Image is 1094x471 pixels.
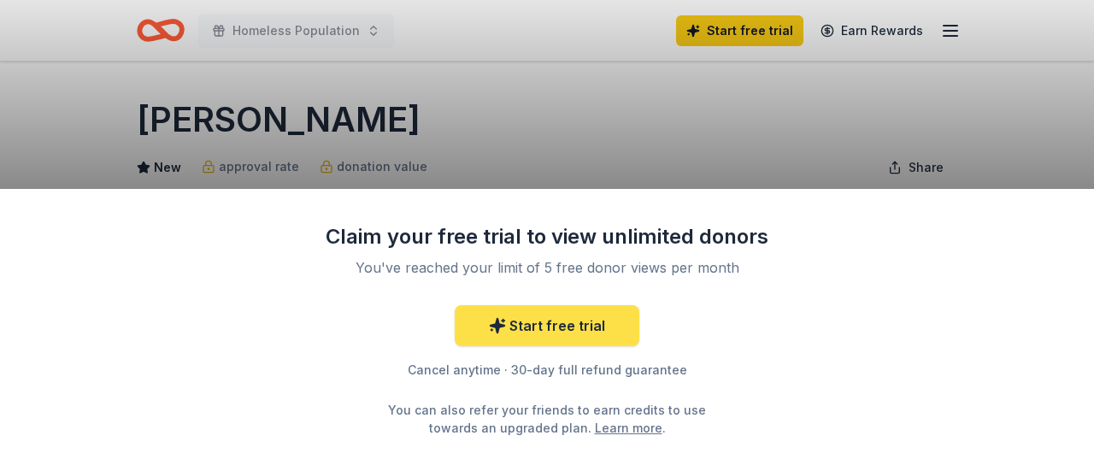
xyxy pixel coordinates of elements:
[595,419,662,437] a: Learn more
[373,401,721,437] div: You can also refer your friends to earn credits to use towards an upgraded plan. .
[345,257,749,278] div: You've reached your limit of 5 free donor views per month
[325,223,769,250] div: Claim your free trial to view unlimited donors
[455,305,639,346] a: Start free trial
[325,360,769,380] div: Cancel anytime · 30-day full refund guarantee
